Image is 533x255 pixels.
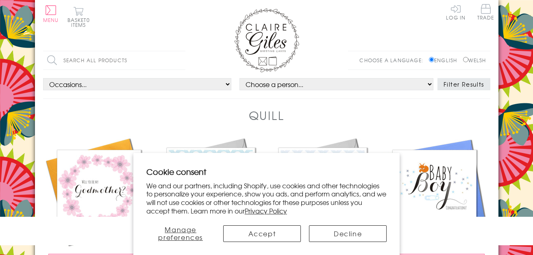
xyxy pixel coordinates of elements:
[245,206,287,216] a: Privacy Policy
[429,57,434,62] input: English
[379,136,490,248] img: Baby Card, Sleeping Fox, Baby Boy Congratulations
[477,4,494,22] a: Trade
[146,166,387,177] h2: Cookie consent
[71,16,90,28] span: 0 items
[43,136,155,248] img: Religious Occassions Card, Pink Flowers, Will you be my Godmother?
[249,107,285,124] h1: Quill
[429,57,461,64] label: English
[234,8,299,72] img: Claire Giles Greetings Cards
[146,181,387,215] p: We and our partners, including Shopify, use cookies and other technologies to personalize your ex...
[43,16,59,24] span: Menu
[43,51,185,70] input: Search all products
[437,78,490,90] button: Filter Results
[477,4,494,20] span: Trade
[43,5,59,22] button: Menu
[309,225,387,242] button: Decline
[177,51,185,70] input: Search
[463,57,486,64] label: Welsh
[446,4,466,20] a: Log In
[463,57,468,62] input: Welsh
[359,57,427,64] p: Choose a language:
[155,136,267,248] img: Religious Occassions Card, Blue Circles, Thank You for being my Godfather
[158,224,203,242] span: Manage preferences
[267,136,379,248] img: Religious Occassions Card, Blue Stripes, Will you be my Godfather?
[146,225,215,242] button: Manage preferences
[67,7,90,27] button: Basket0 items
[223,225,301,242] button: Accept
